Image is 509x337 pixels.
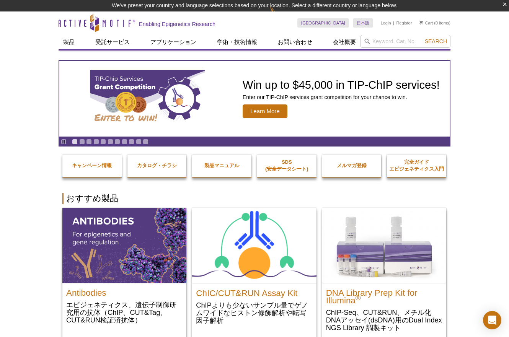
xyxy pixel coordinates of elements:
h2: Win up to $45,000 in TIP-ChIP services! [243,79,440,91]
a: Go to slide 11 [143,139,148,145]
div: Open Intercom Messenger [483,311,501,329]
a: 製品 [59,35,79,49]
a: アプリケーション [146,35,201,49]
a: Go to slide 10 [136,139,142,145]
strong: カタログ・チラシ [137,163,177,168]
a: Go to slide 3 [86,139,92,145]
a: 受託サービス [91,35,134,49]
h2: ChIC/CUT&RUN Assay Kit [196,286,312,297]
a: 会社概要 [328,35,361,49]
a: All Antibodies Antibodies エピジェネティクス、遺伝子制御研究用の抗体（ChIP、CUT&Tag、CUT&RUN検証済抗体） [62,208,186,332]
a: お問い合わせ [273,35,317,49]
img: Change Here [270,6,290,24]
img: ChIC/CUT&RUN Assay Kit [192,208,316,283]
a: Toggle autoplay [61,139,67,145]
img: Your Cart [419,21,423,24]
h2: DNA Library Prep Kit for Illumina [326,285,442,304]
strong: メルマガ登録 [337,163,367,168]
p: ChIP-Seq、CUT&RUN、メチル化DNAアッセイ(dsDNA)用のDual Index NGS Library 調製キット [326,308,442,332]
p: ChIPよりも少ないサンプル量でゲノムワイドなヒストン修飾解析や転写因子解析 [196,301,312,324]
h2: Enabling Epigenetics Research [139,21,215,28]
a: SDS(安全データシート) [257,151,316,180]
li: | [393,18,394,28]
a: Register [396,20,412,26]
a: [GEOGRAPHIC_DATA] [297,18,349,28]
a: 完全ガイドエピジェネティクス入門 [387,151,446,180]
li: (0 items) [419,18,450,28]
a: Cart [419,20,433,26]
a: 日本語 [353,18,373,28]
a: メルマガ登録 [322,155,382,177]
a: TIP-ChIP Services Grant Competition Win up to $45,000 in TIP-ChIP services! Enter our TIP-ChIP se... [59,61,450,137]
img: All Antibodies [62,208,186,283]
a: 学術・技術情報 [212,35,262,49]
img: DNA Library Prep Kit for Illumina [322,208,446,283]
a: Go to slide 9 [129,139,134,145]
a: キャンペーン情報 [62,155,122,177]
a: ChIC/CUT&RUN Assay Kit ChIC/CUT&RUN Assay Kit ChIPよりも少ないサンプル量でゲノムワイドなヒストン修飾解析や転写因子解析 [192,208,316,332]
h2: おすすめ製品 [62,193,447,204]
strong: キャンペーン情報 [72,163,112,168]
span: Learn More [243,104,287,118]
article: TIP-ChIP Services Grant Competition [59,61,450,137]
a: 製品マニュアル [192,155,251,177]
span: Search [425,38,447,44]
a: Go to slide 1 [72,139,78,145]
img: TIP-ChIP Services Grant Competition [90,70,205,127]
strong: SDS (安全データシート) [265,159,308,172]
input: Keyword, Cat. No. [361,35,450,48]
h2: Antibodies [66,285,183,297]
a: Go to slide 7 [114,139,120,145]
a: Go to slide 2 [79,139,85,145]
p: Enter our TIP-ChIP services grant competition for your chance to win. [243,94,440,101]
a: カタログ・チラシ [127,155,187,177]
strong: 完全ガイド エピジェネティクス入門 [389,159,444,172]
sup: ® [356,294,361,302]
button: Search [423,38,449,45]
p: エピジェネティクス、遺伝子制御研究用の抗体（ChIP、CUT&Tag、CUT&RUN検証済抗体） [66,301,183,324]
a: Go to slide 5 [100,139,106,145]
a: Go to slide 8 [122,139,127,145]
strong: 製品マニュアル [204,163,239,168]
a: Go to slide 6 [108,139,113,145]
a: Go to slide 4 [93,139,99,145]
a: Login [381,20,391,26]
